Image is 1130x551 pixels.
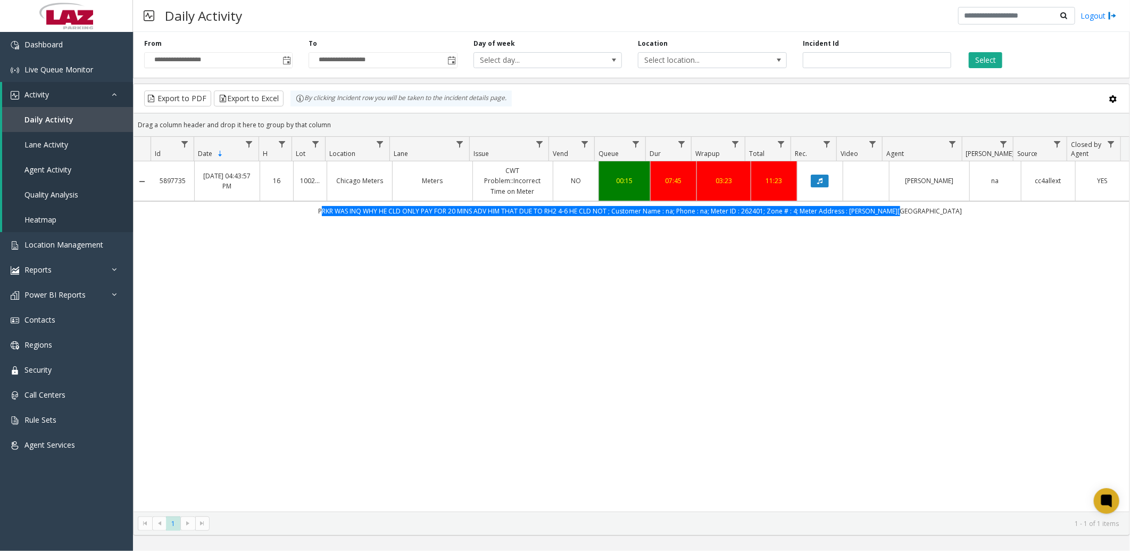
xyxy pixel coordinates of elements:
[473,39,515,48] label: Day of week
[1017,149,1038,158] span: Source
[2,82,133,107] a: Activity
[1082,176,1123,186] a: YES
[157,176,188,186] a: 5897735
[24,290,86,300] span: Power BI Reports
[695,149,720,158] span: Wrapup
[599,149,619,158] span: Queue
[841,149,858,158] span: Video
[242,137,256,151] a: Date Filter Menu
[1098,176,1108,185] span: YES
[24,315,55,325] span: Contacts
[11,316,19,325] img: 'icon'
[650,149,661,158] span: Dur
[629,137,643,151] a: Queue Filter Menu
[11,441,19,450] img: 'icon'
[605,176,644,186] a: 00:15
[24,415,56,425] span: Rule Sets
[329,149,355,158] span: Location
[703,176,744,186] a: 03:23
[300,176,320,186] a: 100240
[453,137,467,151] a: Lane Filter Menu
[24,64,93,75] span: Live Queue Monitor
[2,157,133,182] a: Agent Activity
[728,137,743,151] a: Wrapup Filter Menu
[2,107,133,132] a: Daily Activity
[560,176,593,186] a: NO
[290,91,512,106] div: By clicking Incident row you will be taken to the incident details page.
[675,137,689,151] a: Dur Filter Menu
[474,53,592,68] span: Select day...
[214,91,284,106] button: Export to Excel
[160,3,247,29] h3: Daily Activity
[479,166,546,196] a: CWT Problem::Incorrect Time on Meter
[553,149,569,158] span: Vend
[750,149,765,158] span: Total
[774,137,788,151] a: Total Filter Menu
[394,149,408,158] span: Lane
[638,53,757,68] span: Select location...
[280,53,292,68] span: Toggle popup
[1081,10,1117,21] a: Logout
[24,114,73,125] span: Daily Activity
[532,137,546,151] a: Issue Filter Menu
[24,240,103,250] span: Location Management
[201,171,253,191] a: [DATE] 04:43:57 PM
[976,176,1015,186] a: na
[144,3,154,29] img: pageIcon
[216,519,1119,528] kendo-pager-info: 1 - 1 of 1 items
[275,137,289,151] a: H Filter Menu
[151,201,1129,220] td: PRKR WAS INQ WHY HE CLD ONLY PAY FOR 20 MINS ADV HIM THAT DUE TO RH2 4-6 HE CLD NOT ; Customer Na...
[373,137,387,151] a: Location Filter Menu
[1050,137,1065,151] a: Source Filter Menu
[296,149,305,158] span: Lot
[966,149,1015,158] span: [PERSON_NAME]
[1028,176,1069,186] a: cc4allext
[134,177,151,186] a: Collapse Details
[11,91,19,100] img: 'icon'
[24,215,56,225] span: Heatmap
[11,241,19,250] img: 'icon'
[2,182,133,207] a: Quality Analysis
[820,137,834,151] a: Rec. Filter Menu
[795,149,807,158] span: Rec.
[309,39,317,48] label: To
[134,137,1129,511] div: Data table
[134,116,1129,134] div: Drag a column header and drop it here to group by that column
[177,137,192,151] a: Id Filter Menu
[1108,10,1117,21] img: logout
[1104,137,1118,151] a: Closed by Agent Filter Menu
[155,149,161,158] span: Id
[638,39,668,48] label: Location
[296,94,304,103] img: infoIcon.svg
[334,176,385,186] a: Chicago Meters
[11,341,19,350] img: 'icon'
[657,176,690,186] a: 07:45
[945,137,960,151] a: Agent Filter Menu
[24,39,63,50] span: Dashboard
[144,39,162,48] label: From
[803,39,839,48] label: Incident Id
[578,137,592,151] a: Vend Filter Menu
[166,516,180,531] span: Page 1
[11,41,19,50] img: 'icon'
[24,340,52,350] span: Regions
[24,165,71,175] span: Agent Activity
[144,91,211,106] button: Export to PDF
[11,291,19,300] img: 'icon'
[24,89,49,100] span: Activity
[24,190,78,200] span: Quality Analysis
[2,132,133,157] a: Lane Activity
[263,149,268,158] span: H
[399,176,466,186] a: Meters
[866,137,880,151] a: Video Filter Menu
[445,53,457,68] span: Toggle popup
[11,366,19,375] img: 'icon'
[996,137,1011,151] a: Parker Filter Menu
[758,176,791,186] a: 11:23
[896,176,963,186] a: [PERSON_NAME]
[24,139,68,150] span: Lane Activity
